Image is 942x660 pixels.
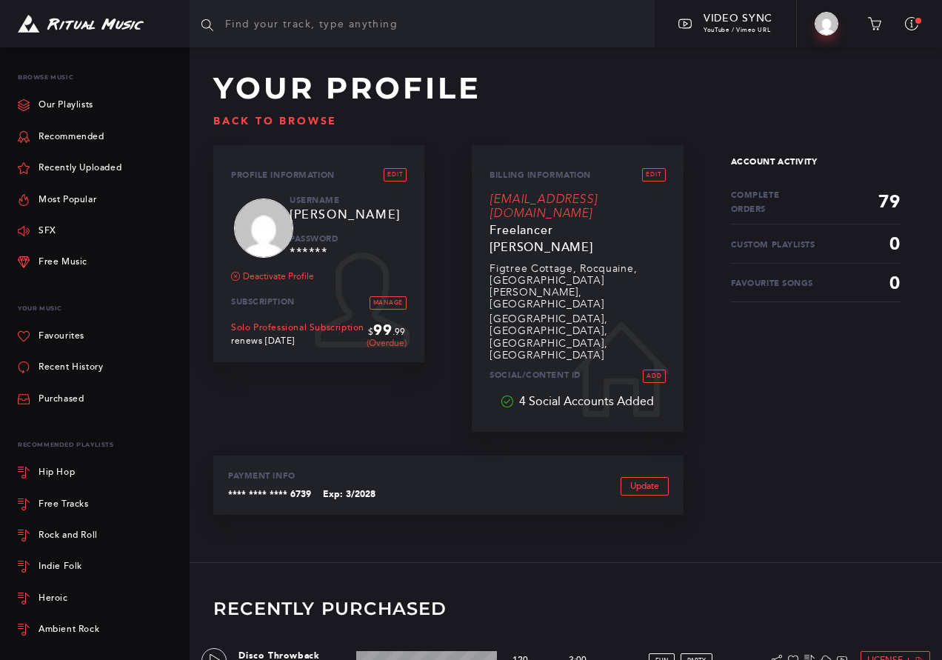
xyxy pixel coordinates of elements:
[39,562,82,571] div: Indie Folk
[231,323,367,333] p: Solo Professional Subscription
[290,205,407,221] p: [PERSON_NAME]
[18,90,93,121] a: Our Playlists
[731,190,779,213] span: Complete Orders
[18,184,96,215] a: Most Popular
[621,477,669,496] a: Update
[704,12,772,24] span: Video Sync
[18,296,178,321] p: Your Music
[228,471,521,481] p: Payment Info
[490,238,665,254] p: [PERSON_NAME]
[384,168,407,181] a: Edit
[18,65,178,90] p: Browse Music
[490,221,665,237] p: Freelancer
[643,370,665,383] a: Add
[18,384,84,415] a: Purchased
[39,468,75,477] div: Hip Hop
[490,310,665,361] p: [GEOGRAPHIC_DATA], [GEOGRAPHIC_DATA], [GEOGRAPHIC_DATA], [GEOGRAPHIC_DATA]
[311,490,387,500] span: Exp: 3/2028
[18,583,178,614] a: Heroic
[18,551,178,582] a: Indie Folk
[18,247,87,278] a: Free Music
[39,500,89,509] div: Free Tracks
[704,27,770,33] span: YouTube / Vimeo URL
[642,168,665,181] a: Edit
[490,193,665,221] p: [EMAIL_ADDRESS][DOMAIN_NAME]
[18,433,178,457] div: Recommended Playlists
[878,190,901,212] span: 79
[490,370,607,380] h5: Social/Content ID
[290,234,407,244] p: Password
[367,321,407,349] p: $ .99
[370,296,407,310] a: Manage
[731,239,815,250] span: Custom Playlists
[213,599,447,619] h3: Recently Purchased
[213,71,684,105] h2: Your Profile
[18,488,178,519] a: Free Tracks
[367,339,407,349] span: (Overdue)
[290,196,407,205] p: Username
[18,614,178,645] a: Ambient Rock
[231,336,367,347] div: renews [DATE]
[18,457,178,488] a: Hip Hop
[889,233,901,254] span: 0
[889,272,901,293] span: 0
[501,395,654,408] div: 4 Social Accounts Added
[18,121,104,153] a: Recommended
[18,153,121,184] a: Recently Uploaded
[18,216,56,247] a: SFX
[231,272,314,282] a: Deactivate Profile
[18,321,84,352] a: Favourites
[39,594,68,603] div: Heroic
[18,352,103,383] a: Recent History
[39,531,98,540] div: Rock and Roll
[490,260,665,310] p: Figtree Cottage, Rocquaine, [GEOGRAPHIC_DATA][PERSON_NAME], [GEOGRAPHIC_DATA]
[373,321,392,339] span: 99
[231,297,348,307] h5: Subscription
[213,115,337,127] a: Back to browse
[18,15,144,33] img: Ritual Music
[815,12,838,36] img: Chris Denton
[490,170,591,180] span: Billing Information
[731,278,813,288] span: Favourite Songs
[18,520,178,551] a: Rock and Roll
[231,170,335,180] span: Profile Information
[731,157,901,167] p: Account Activity
[39,625,99,634] div: Ambient Rock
